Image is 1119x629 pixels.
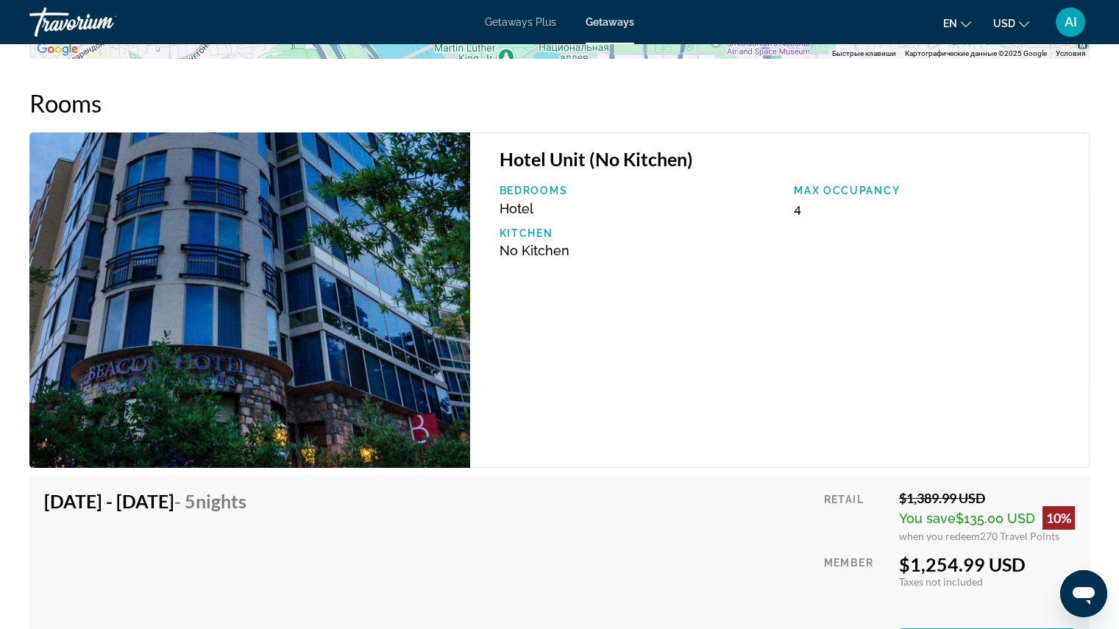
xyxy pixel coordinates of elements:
[174,490,246,512] span: - 5
[586,16,634,28] a: Getaways
[956,511,1035,526] span: $135.00 USD
[943,18,957,29] span: en
[500,243,569,258] span: No Kitchen
[943,13,971,34] button: Change language
[899,490,1075,506] div: $1,389.99 USD
[905,49,1047,57] span: Картографические данные ©2025 Google
[1065,15,1077,29] span: AI
[33,40,82,59] a: Открыть эту область в Google Картах (в новом окне)
[33,40,82,59] img: Google
[29,88,1090,118] h2: Rooms
[44,490,246,512] h4: [DATE] - [DATE]
[993,13,1029,34] button: Change currency
[500,201,533,216] span: Hotel
[993,18,1015,29] span: USD
[899,553,1075,575] div: $1,254.99 USD
[1056,49,1085,57] a: Условия (ссылка откроется в новой вкладке)
[500,185,780,196] p: Bedrooms
[832,49,896,59] button: Быстрые клавиши
[899,530,980,542] span: when you redeem
[794,201,801,216] span: 4
[485,16,556,28] a: Getaways Plus
[980,530,1059,542] span: 270 Travel Points
[1051,7,1090,38] button: User Menu
[500,227,780,239] p: Kitchen
[29,132,470,468] img: RS93E01X.jpg
[899,575,983,588] span: Taxes not included
[196,490,246,512] span: Nights
[899,511,956,526] span: You save
[824,490,888,542] div: Retail
[500,148,1074,170] h3: Hotel Unit (No Kitchen)
[29,3,177,41] a: Travorium
[1060,570,1107,617] iframe: Кнопка запуска окна обмена сообщениями
[824,553,888,617] div: Member
[794,185,1074,196] p: Max Occupancy
[1042,506,1075,530] div: 10%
